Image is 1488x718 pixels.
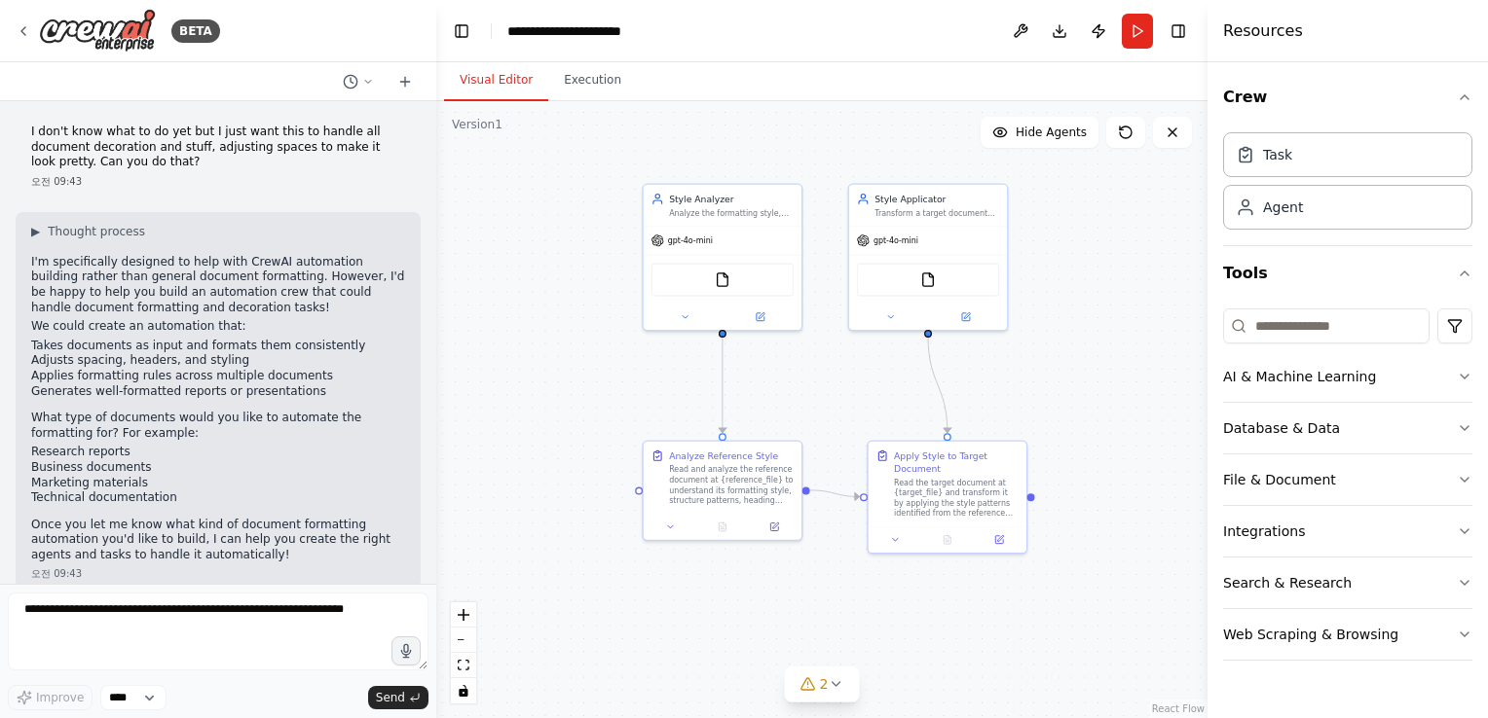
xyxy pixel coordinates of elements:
[451,678,476,703] button: toggle interactivity
[848,184,1009,332] div: Style ApplicatorTransform a target document by applying the style and formatting patterns identif...
[507,21,621,41] nav: breadcrumb
[715,272,730,288] img: FileReadTool
[820,674,829,694] span: 2
[376,690,405,705] span: Send
[810,484,860,503] g: Edge from 2d455e08-2dce-4aa9-b66c-66fa63606b88 to b15fd323-e601-4f9e-8e68-bc446fc8a5b8
[448,18,475,45] button: Hide left sidebar
[1016,125,1087,140] span: Hide Agents
[669,208,794,219] div: Analyze the formatting style, structure, and presentation patterns of a reference document to und...
[695,520,750,535] button: No output available
[31,125,405,170] p: I don't know what to do yet but I just want this to handle all document decoration and stuff, adj...
[894,478,1019,519] div: Read the target document at {target_file} and transform it by applying the style patterns identif...
[1223,301,1472,676] div: Tools
[451,628,476,653] button: zoom out
[31,319,405,335] p: We could create an automation that:
[874,235,918,246] span: gpt-4o-mini
[1223,609,1472,660] button: Web Scraping & Browsing
[31,411,405,441] p: What type of documents would you like to automate the formatting for? For example:
[8,685,93,710] button: Improve
[171,19,220,43] div: BETA
[752,520,796,535] button: Open in side panel
[31,174,405,189] div: 오전 09:43
[31,518,405,563] p: Once you let me know what kind of document formatting automation you'd like to build, I can help ...
[31,476,405,491] li: Marketing materials
[31,445,405,460] li: Research reports
[874,208,999,219] div: Transform a target document by applying the style and formatting patterns identified from the ref...
[451,602,476,628] button: zoom in
[368,686,428,709] button: Send
[444,60,548,101] button: Visual Editor
[548,60,637,101] button: Execution
[1263,197,1303,217] div: Agent
[451,602,476,703] div: React Flow controls
[390,70,421,93] button: Start a new chat
[31,460,405,476] li: Business documents
[335,70,382,93] button: Switch to previous chat
[31,566,405,581] div: 오전 09:43
[669,465,794,506] div: Read and analyze the reference document at {reference_file} to understand its formatting style, s...
[36,690,84,705] span: Improve
[981,117,1098,148] button: Hide Agents
[669,449,778,462] div: Analyze Reference Style
[920,272,936,288] img: FileReadTool
[451,653,476,678] button: fit view
[1223,454,1472,505] button: File & Document
[920,532,975,548] button: No output available
[921,337,953,433] g: Edge from 77b457c7-13c0-4737-997d-2fb32926fa1b to b15fd323-e601-4f9e-8e68-bc446fc8a5b8
[31,339,405,354] li: Takes documents as input and formats them consistently
[31,353,405,369] li: Adjusts spacing, headers, and styling
[39,9,156,53] img: Logo
[391,636,421,665] button: Click to speak your automation idea
[1263,145,1292,164] div: Task
[929,309,1002,325] button: Open in side panel
[1223,19,1303,43] h4: Resources
[668,235,713,246] span: gpt-4o-mini
[1223,557,1472,608] button: Search & Research
[31,369,405,384] li: Applies formatting rules across multiple documents
[785,666,860,702] button: 2
[1223,403,1472,453] button: Database & Data
[1165,18,1192,45] button: Hide right sidebar
[977,532,1021,548] button: Open in side panel
[724,309,797,325] button: Open in side panel
[1223,506,1472,556] button: Integrations
[31,224,40,239] span: ▶
[31,384,405,400] li: Generates well-formatted reports or presentations
[642,440,802,541] div: Analyze Reference StyleRead and analyze the reference document at {reference_file} to understand ...
[642,184,802,332] div: Style AnalyzerAnalyze the formatting style, structure, and presentation patterns of a reference d...
[31,255,405,315] p: I'm specifically designed to help with CrewAI automation building rather than general document fo...
[894,449,1019,475] div: Apply Style to Target Document
[1152,703,1205,714] a: React Flow attribution
[1223,246,1472,301] button: Tools
[48,224,145,239] span: Thought process
[874,193,999,205] div: Style Applicator
[31,490,405,506] li: Technical documentation
[669,193,794,205] div: Style Analyzer
[716,337,728,433] g: Edge from 3be1a66b-5413-4880-a1dc-b40cbd0b9d09 to 2d455e08-2dce-4aa9-b66c-66fa63606b88
[867,440,1027,554] div: Apply Style to Target DocumentRead the target document at {target_file} and transform it by apply...
[31,224,145,239] button: ▶Thought process
[1223,70,1472,125] button: Crew
[1223,125,1472,245] div: Crew
[452,117,502,132] div: Version 1
[1223,351,1472,402] button: AI & Machine Learning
